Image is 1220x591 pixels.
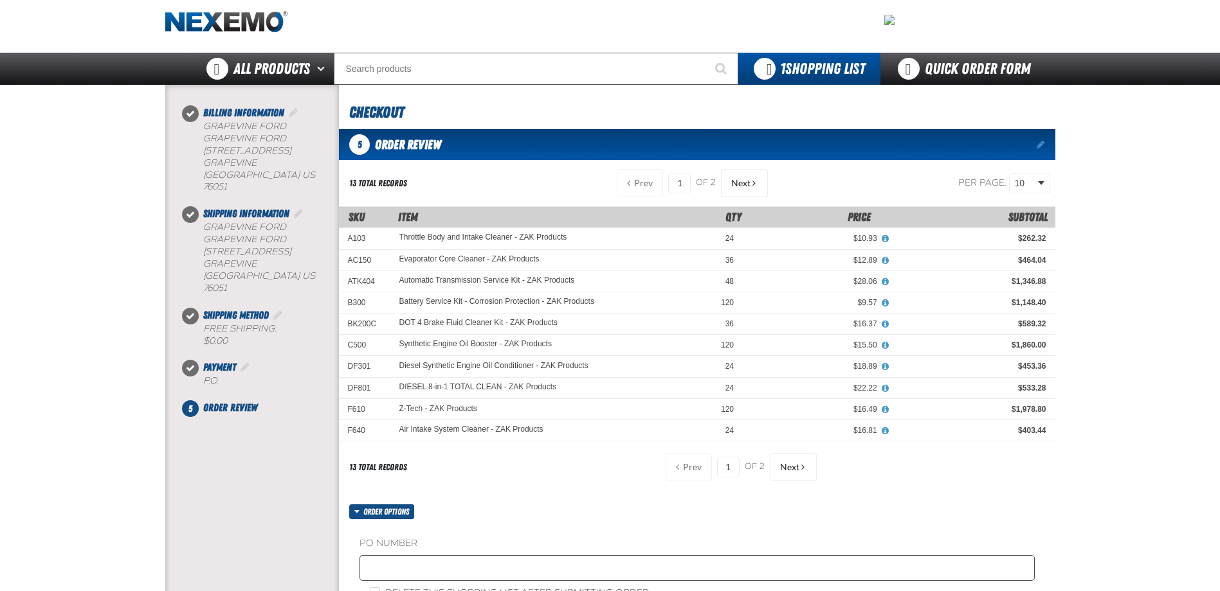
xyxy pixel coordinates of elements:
td: A103 [339,228,390,249]
button: Start Searching [706,53,738,85]
span: 10 [1015,177,1035,190]
span: Order Review [375,137,441,152]
button: View All Prices for Evaporator Core Cleaner - ZAK Products [877,255,894,267]
button: View All Prices for Diesel Synthetic Engine Oil Conditioner - ZAK Products [877,361,894,373]
span: Checkout [349,103,404,121]
input: Current page number [668,173,691,193]
input: Search [334,53,738,85]
a: Edit Billing Information [287,107,300,119]
button: View All Prices for Z-Tech - ZAK Products [877,404,894,416]
a: Z-Tech - ZAK Products [399,404,477,413]
a: Synthetic Engine Oil Booster - ZAK Products [399,340,552,349]
div: $12.89 [752,255,877,265]
span: Order Review [203,401,257,414]
div: 13 total records [349,177,407,190]
a: Edit Payment [239,361,251,373]
a: Home [165,11,287,33]
img: 850b3ca0065f1ff5521978d91a4632f4.png [884,15,895,25]
a: Edit Shipping Information [292,207,305,220]
button: View All Prices for Automatic Transmission Service Kit - ZAK Products [877,276,894,288]
div: $22.22 [752,383,877,393]
span: All Products [233,57,310,80]
span: 120 [721,340,734,349]
div: $16.81 [752,425,877,436]
button: View All Prices for DIESEL 8-in-1 TOTAL CLEAN - ZAK Products [877,383,894,394]
input: Current page number [717,457,740,477]
span: Next Page [731,178,751,188]
span: Price [848,210,871,224]
button: Next Page [770,453,817,481]
img: Nexemo logo [165,11,287,33]
span: Shipping Information [203,207,289,220]
bdo: 76051 [203,283,227,294]
span: GRAPEVINE [203,258,257,269]
li: Payment. Step 4 of 5. Completed [190,360,339,400]
nav: Checkout steps. Current step is Order Review. Step 5 of 5 [181,105,339,416]
td: F640 [339,420,390,441]
b: Grapevine Ford [203,121,286,132]
span: Next Page [780,462,799,472]
b: Grapevine Ford [203,222,286,233]
a: Edit Shipping Method [271,309,284,321]
div: $403.44 [895,425,1046,436]
a: Automatic Transmission Service Kit - ZAK Products [399,276,575,285]
strong: $0.00 [203,335,228,346]
div: $1,978.80 [895,404,1046,414]
span: Item [398,210,418,224]
span: [GEOGRAPHIC_DATA] [203,170,300,181]
span: 120 [721,298,734,307]
li: Order Review. Step 5 of 5. Not Completed [190,400,339,416]
span: 24 [725,426,734,435]
span: of 2 [696,177,716,189]
a: Diesel Synthetic Engine Oil Conditioner - ZAK Products [399,362,588,371]
span: US [302,170,315,181]
span: US [302,270,315,281]
div: $589.32 [895,319,1046,329]
div: $464.04 [895,255,1046,265]
a: DOT 4 Brake Fluid Cleaner Kit - ZAK Products [399,319,558,328]
span: Payment [203,361,236,373]
span: 5 [182,400,199,417]
span: GRAPEVINE [203,157,257,168]
a: Battery Service Kit - Corrosion Protection - ZAK Products [399,297,594,306]
div: $10.93 [752,233,877,243]
span: Per page: [958,177,1007,188]
div: 13 total records [349,461,407,473]
td: DF801 [339,377,390,398]
button: View All Prices for Battery Service Kit - Corrosion Protection - ZAK Products [877,297,894,309]
a: Quick Order Form [880,53,1055,85]
td: B300 [339,292,390,313]
td: AC150 [339,249,390,270]
div: $1,346.88 [895,276,1046,287]
span: of 2 [745,461,765,473]
span: Subtotal [1008,210,1048,224]
strong: 1 [780,60,785,78]
a: Air Intake System Cleaner - ZAK Products [399,425,543,434]
div: $453.36 [895,361,1046,371]
span: [STREET_ADDRESS] [203,246,291,257]
div: $16.49 [752,404,877,414]
span: 24 [725,234,734,243]
a: DIESEL 8-in-1 TOTAL CLEAN - ZAK Products [399,383,557,392]
div: P.O. [203,375,339,387]
button: You have 1 Shopping List. Open to view details [738,53,880,85]
div: $18.89 [752,361,877,371]
bdo: 76051 [203,181,227,192]
span: Billing Information [203,107,284,119]
div: $1,148.40 [895,297,1046,308]
div: $262.32 [895,233,1046,243]
span: Shipping Method [203,309,269,321]
span: 36 [725,319,734,328]
span: Grapevine Ford [203,133,286,144]
a: Edit items [1037,140,1046,149]
span: [GEOGRAPHIC_DATA] [203,270,300,281]
td: DF301 [339,356,390,377]
span: Grapevine Ford [203,234,286,245]
a: SKU [349,210,365,224]
button: Open All Products pages [313,53,334,85]
button: Order options [349,504,415,519]
span: Qty [725,210,742,224]
span: 24 [725,384,734,393]
span: 120 [721,405,734,414]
